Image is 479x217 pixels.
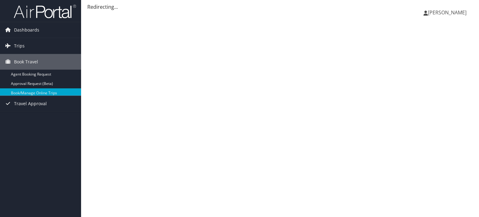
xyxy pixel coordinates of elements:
span: Book Travel [14,54,38,70]
div: Redirecting... [87,3,473,11]
span: [PERSON_NAME] [428,9,467,16]
span: Travel Approval [14,96,47,111]
span: Dashboards [14,22,39,38]
a: [PERSON_NAME] [423,3,473,22]
span: Trips [14,38,25,54]
img: airportal-logo.png [14,4,76,19]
